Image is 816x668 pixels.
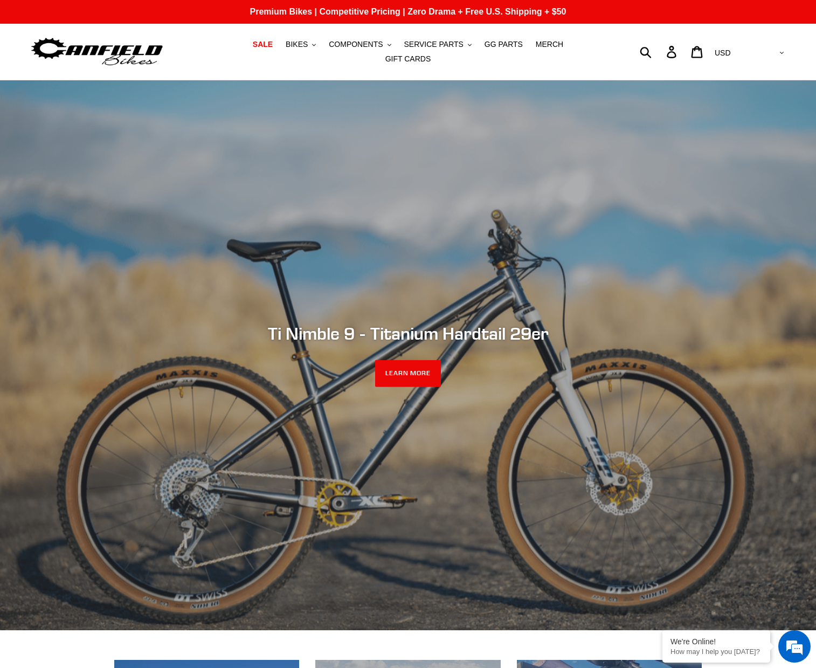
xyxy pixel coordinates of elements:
[530,37,569,52] a: MERCH
[280,37,321,52] button: BIKES
[114,323,702,344] h2: Ti Nimble 9 - Titanium Hardtail 29er
[375,360,441,387] a: LEARN MORE
[670,637,762,646] div: We're Online!
[286,40,308,49] span: BIKES
[404,40,463,49] span: SERVICE PARTS
[30,35,164,69] img: Canfield Bikes
[398,37,476,52] button: SERVICE PARTS
[380,52,437,66] a: GIFT CARDS
[385,54,431,64] span: GIFT CARDS
[485,40,523,49] span: GG PARTS
[646,40,673,64] input: Search
[247,37,278,52] a: SALE
[253,40,273,49] span: SALE
[323,37,396,52] button: COMPONENTS
[536,40,563,49] span: MERCH
[329,40,383,49] span: COMPONENTS
[479,37,528,52] a: GG PARTS
[670,648,762,656] p: How may I help you today?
